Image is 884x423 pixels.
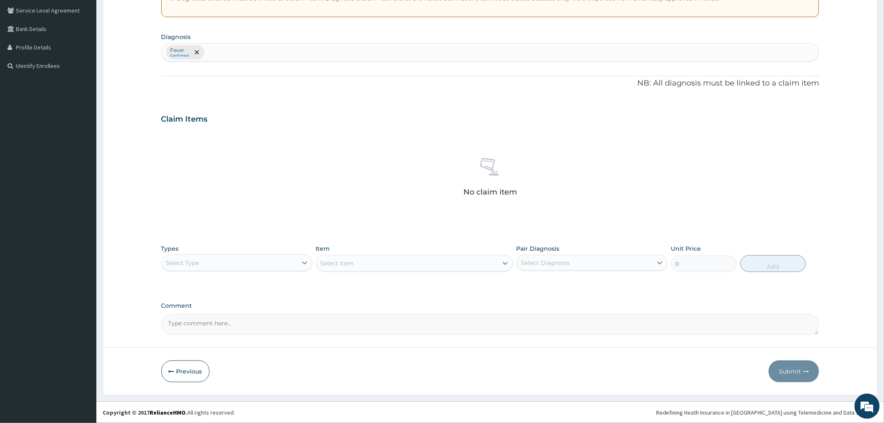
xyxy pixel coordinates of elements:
[517,244,560,253] label: Pair Diagnosis
[103,409,187,416] strong: Copyright © 2017 .
[161,115,208,124] h3: Claim Items
[166,259,199,267] div: Select Type
[316,244,330,253] label: Item
[769,361,819,382] button: Submit
[193,49,201,56] span: remove selection option
[463,188,517,196] p: No claim item
[49,106,116,190] span: We're online!
[161,302,819,309] label: Comment
[171,54,189,58] small: Confirmed
[150,409,186,416] a: RelianceHMO
[521,259,570,267] div: Select Diagnosis
[656,408,878,417] div: Redefining Heath Insurance in [GEOGRAPHIC_DATA] using Telemedicine and Data Science!
[671,244,701,253] label: Unit Price
[161,361,209,382] button: Previous
[4,229,160,258] textarea: Type your message and hit 'Enter'
[137,4,158,24] div: Minimize live chat window
[740,255,806,272] button: Add
[161,33,191,41] label: Diagnosis
[171,47,189,54] p: Fever
[96,402,884,423] footer: All rights reserved.
[161,78,819,89] p: NB: All diagnosis must be linked to a claim item
[161,245,179,252] label: Types
[44,47,141,58] div: Chat with us now
[16,42,34,63] img: d_794563401_company_1708531726252_794563401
